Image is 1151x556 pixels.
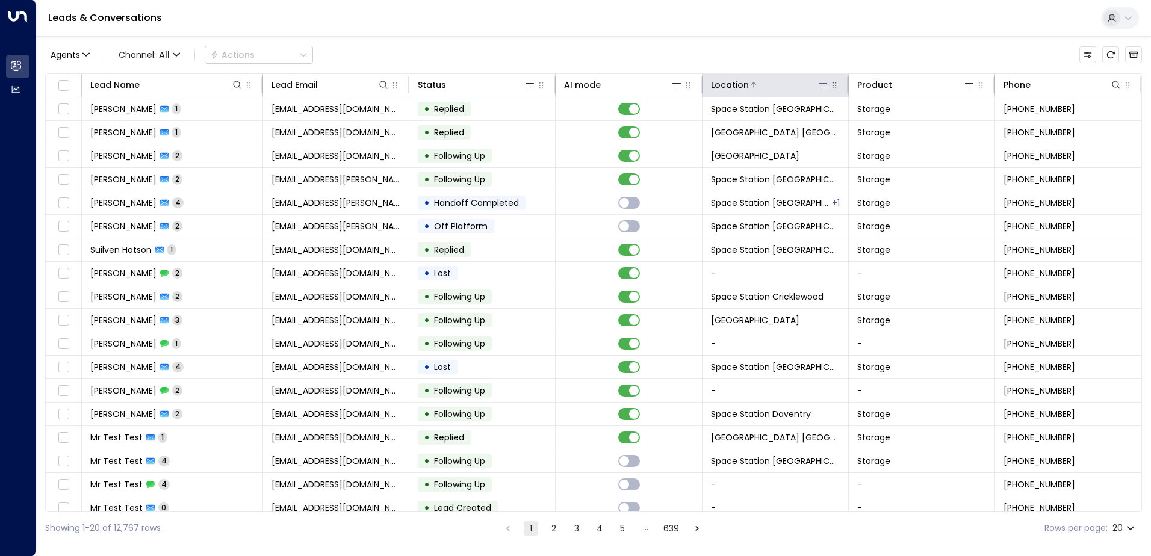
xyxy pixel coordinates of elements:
[1004,244,1075,256] span: +447849005420
[45,522,161,534] div: Showing 1-20 of 12,767 rows
[434,103,464,115] span: Replied
[1004,338,1075,350] span: +447917453030
[271,78,318,92] div: Lead Email
[703,262,849,285] td: -
[271,103,400,115] span: gemma_cropley@hotmail.com
[1004,431,1075,443] span: +447311111111
[172,127,181,137] span: 1
[434,502,491,514] span: Lead Created
[711,103,840,115] span: Space Station Doncaster
[90,78,243,92] div: Lead Name
[56,383,71,398] span: Toggle select row
[56,196,71,211] span: Toggle select row
[158,479,170,489] span: 4
[1079,46,1096,63] button: Customize
[424,498,430,518] div: •
[711,78,749,92] div: Location
[424,169,430,190] div: •
[711,244,840,256] span: Space Station Brentford
[56,454,71,469] span: Toggle select row
[857,197,890,209] span: Storage
[592,521,607,536] button: Go to page 4
[1004,126,1075,138] span: +447788378359
[172,291,182,301] span: 2
[857,103,890,115] span: Storage
[114,46,185,63] span: Channel:
[205,46,313,64] div: Button group with a nested menu
[434,478,485,490] span: Following Up
[90,314,157,326] span: Helen Tindall
[711,291,824,303] span: Space Station Cricklewood
[434,361,451,373] span: Lost
[849,379,995,402] td: -
[424,122,430,143] div: •
[56,313,71,328] span: Toggle select row
[849,473,995,496] td: -
[271,150,400,162] span: sales@bluewear.co.uk
[90,78,140,92] div: Lead Name
[434,126,464,138] span: Replied
[424,427,430,448] div: •
[172,385,182,395] span: 2
[711,431,840,443] span: Space Station Castle Bromwich
[172,315,182,325] span: 3
[703,496,849,519] td: -
[424,193,430,213] div: •
[849,496,995,519] td: -
[56,102,71,117] span: Toggle select row
[271,455,400,467] span: test@test.com
[56,336,71,351] span: Toggle select row
[90,455,143,467] span: Mr Test Test
[45,46,94,63] button: Agents
[703,332,849,355] td: -
[849,262,995,285] td: -
[90,431,143,443] span: Mr Test Test
[1004,78,1122,92] div: Phone
[56,78,71,93] span: Toggle select all
[434,244,464,256] span: Replied
[172,362,184,372] span: 4
[56,149,71,164] span: Toggle select row
[711,314,799,326] span: Space Station Hall Green
[424,286,430,307] div: •
[424,451,430,471] div: •
[564,78,601,92] div: AI mode
[1004,314,1075,326] span: +447917453030
[271,173,400,185] span: howardallen.allen@gmail.com
[434,267,451,279] span: Lost
[564,78,682,92] div: AI mode
[857,244,890,256] span: Storage
[90,220,157,232] span: Howard Allen
[1004,361,1075,373] span: +447951495681
[1004,385,1075,397] span: +447951495681
[56,289,71,304] span: Toggle select row
[1004,478,1075,490] span: +447311111111
[434,385,485,397] span: Following Up
[1044,522,1108,534] label: Rows per page:
[172,268,182,278] span: 2
[1004,197,1075,209] span: +447751049110
[703,473,849,496] td: -
[424,310,430,330] div: •
[56,172,71,187] span: Toggle select row
[1112,519,1137,537] div: 20
[424,146,430,166] div: •
[418,78,446,92] div: Status
[434,291,485,303] span: Following Up
[434,455,485,467] span: Following Up
[424,239,430,260] div: •
[711,408,811,420] span: Space Station Daventry
[271,502,400,514] span: test@test.com
[90,267,157,279] span: Ugbad Yussuf
[90,173,157,185] span: Howard Allen
[690,521,704,536] button: Go to next page
[271,431,400,443] span: test@test.com
[434,173,485,185] span: Following Up
[271,408,400,420] span: 1950kitch@gmail.com
[172,221,182,231] span: 2
[424,380,430,401] div: •
[1004,502,1075,514] span: +447311111111
[271,244,400,256] span: suilven.hotson@hotmail.co.uk
[1004,455,1075,467] span: +447311111111
[711,150,799,162] span: Space Station Slough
